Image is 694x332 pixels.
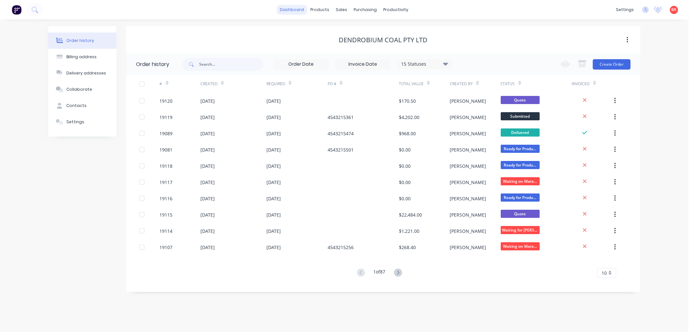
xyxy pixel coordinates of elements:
[66,119,84,125] div: Settings
[160,163,173,169] div: 19118
[399,179,411,186] div: $0.00
[160,244,173,251] div: 19107
[450,195,486,202] div: [PERSON_NAME]
[501,81,515,87] div: Status
[160,228,173,234] div: 19114
[450,146,486,153] div: [PERSON_NAME]
[48,49,116,65] button: Billing address
[399,228,419,234] div: $1,221.00
[266,81,285,87] div: Required
[307,5,333,15] div: products
[160,146,173,153] div: 19081
[613,5,637,15] div: settings
[399,195,411,202] div: $0.00
[501,75,572,93] div: Status
[266,179,281,186] div: [DATE]
[200,195,215,202] div: [DATE]
[48,98,116,114] button: Contacts
[200,179,215,186] div: [DATE]
[399,98,416,104] div: $170.50
[501,145,540,153] span: Ready for Produ...
[501,128,540,137] span: Delivered
[200,146,215,153] div: [DATE]
[160,195,173,202] div: 19116
[501,177,540,185] span: Waiting on Mate...
[266,244,281,251] div: [DATE]
[48,114,116,130] button: Settings
[399,81,424,87] div: Total Value
[160,75,200,93] div: #
[66,103,87,109] div: Contacts
[48,81,116,98] button: Collaborate
[48,65,116,81] button: Delivery addresses
[333,5,351,15] div: sales
[328,130,354,137] div: 4543215474
[277,5,307,15] a: dashboard
[672,7,677,13] span: BR
[339,36,428,44] div: Dendrobium Coal Pty Ltd
[450,228,486,234] div: [PERSON_NAME]
[501,242,540,250] span: Waiting on Mate...
[266,98,281,104] div: [DATE]
[450,211,486,218] div: [PERSON_NAME]
[328,114,354,121] div: 4543215361
[328,146,354,153] div: 4543215501
[501,210,540,218] span: Quote
[399,163,411,169] div: $0.00
[266,163,281,169] div: [DATE]
[266,195,281,202] div: [DATE]
[160,98,173,104] div: 19120
[397,60,452,68] div: 15 Statuses
[450,81,473,87] div: Created By
[160,114,173,121] div: 19119
[266,114,281,121] div: [DATE]
[66,86,92,92] div: Collaborate
[399,244,416,251] div: $268.40
[501,193,540,202] span: Ready for Produ...
[199,58,264,71] input: Search...
[450,244,486,251] div: [PERSON_NAME]
[66,54,97,60] div: Billing address
[351,5,380,15] div: purchasing
[450,130,486,137] div: [PERSON_NAME]
[572,75,613,93] div: Invoiced
[266,211,281,218] div: [DATE]
[450,114,486,121] div: [PERSON_NAME]
[200,228,215,234] div: [DATE]
[200,211,215,218] div: [DATE]
[266,130,281,137] div: [DATE]
[200,130,215,137] div: [DATE]
[328,81,336,87] div: PO #
[200,114,215,121] div: [DATE]
[501,96,540,104] span: Quote
[266,146,281,153] div: [DATE]
[602,270,607,276] span: 10
[374,268,386,278] div: 1 of 87
[501,161,540,169] span: Ready for Produ...
[450,75,500,93] div: Created By
[399,75,450,93] div: Total Value
[572,81,590,87] div: Invoiced
[274,60,328,69] input: Order Date
[501,226,540,234] span: Waiting for [PERSON_NAME]
[450,98,486,104] div: [PERSON_NAME]
[160,211,173,218] div: 19115
[266,75,328,93] div: Required
[328,75,399,93] div: PO #
[66,70,106,76] div: Delivery addresses
[200,75,266,93] div: Created
[160,179,173,186] div: 19117
[160,81,162,87] div: #
[380,5,412,15] div: productivity
[266,228,281,234] div: [DATE]
[200,98,215,104] div: [DATE]
[399,146,411,153] div: $0.00
[48,33,116,49] button: Order history
[450,179,486,186] div: [PERSON_NAME]
[501,112,540,120] span: Submitted
[328,244,354,251] div: 4543215256
[450,163,486,169] div: [PERSON_NAME]
[335,60,390,69] input: Invoice Date
[399,211,422,218] div: $22,484.00
[66,38,94,44] div: Order history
